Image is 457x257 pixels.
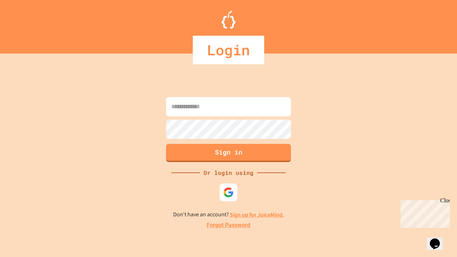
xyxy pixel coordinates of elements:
div: Chat with us now!Close [3,3,49,45]
a: Sign up for JuiceMind. [230,211,284,218]
img: Logo.svg [221,11,236,29]
a: Forgot Password [207,221,250,230]
p: Don't have an account? [173,210,284,219]
div: Login [193,36,264,64]
iframe: chat widget [427,228,450,250]
div: Or login using [200,168,257,177]
iframe: chat widget [398,197,450,228]
button: Sign in [166,144,291,162]
img: google-icon.svg [223,187,234,198]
